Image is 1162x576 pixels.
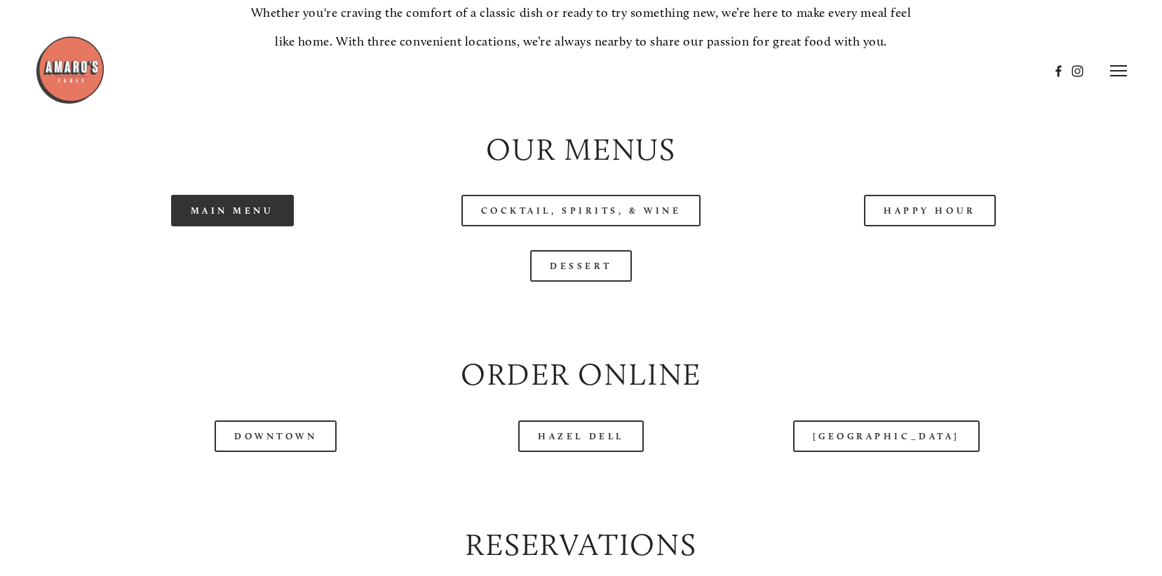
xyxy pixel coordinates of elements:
[864,195,996,226] a: Happy Hour
[518,420,644,452] a: Hazel Dell
[69,353,1092,397] h2: Order Online
[35,35,105,105] img: Amaro's Table
[215,420,337,452] a: Downtown
[171,195,294,226] a: Main Menu
[69,523,1092,567] h2: Reservations
[793,420,980,452] a: [GEOGRAPHIC_DATA]
[69,128,1092,172] h2: Our Menus
[530,250,632,282] a: Dessert
[461,195,701,226] a: Cocktail, Spirits, & Wine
